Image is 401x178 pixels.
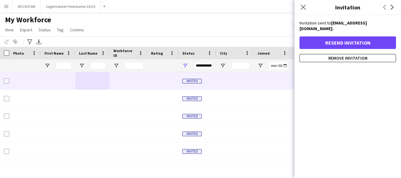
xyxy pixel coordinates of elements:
a: Status [36,26,53,34]
app-action-btn: Advanced filters [26,38,34,46]
input: Row Selection is disabled for this row (unchecked) [4,113,9,119]
button: Remove invitation [299,54,396,62]
button: ROCKSTAR [13,0,40,13]
input: Row Selection is disabled for this row (unchecked) [4,131,9,137]
input: First Name Filter Input [56,62,71,69]
input: Joined Filter Input [269,62,288,69]
button: Open Filter Menu [79,63,85,68]
span: Invited [182,132,202,136]
span: Invited [182,149,202,154]
a: View [3,26,16,34]
span: Status [39,27,51,33]
span: Export [20,27,32,33]
span: First Name [44,51,64,56]
button: Open Filter Menu [182,63,188,68]
app-action-btn: Export XLSX [35,38,43,46]
span: Invited [182,79,202,84]
p: Invitation sent to [299,20,396,31]
input: Workforce ID Filter Input [125,62,143,69]
span: View [5,27,14,33]
input: City Filter Input [231,62,250,69]
span: Last Name [79,51,97,56]
button: Open Filter Menu [44,63,50,68]
strong: [EMAIL_ADDRESS][DOMAIN_NAME]. [299,20,367,31]
span: Workforce ID [113,48,136,58]
span: Photo [13,51,24,56]
input: Row Selection is disabled for this row (unchecked) [4,96,9,101]
button: Resend invitation [299,36,396,49]
input: Row Selection is disabled for this row (unchecked) [4,78,9,84]
button: Open Filter Menu [220,63,226,68]
input: Last Name Filter Input [90,62,106,69]
span: Invited [182,114,202,119]
a: Export [18,26,35,34]
span: Comms [70,27,84,33]
span: City [220,51,227,56]
span: My Workforce [5,15,51,24]
a: Comms [67,26,86,34]
span: Tag [57,27,64,33]
span: Status [182,51,195,56]
h3: Invitation [294,3,401,11]
button: Open Filter Menu [113,63,119,68]
span: Invited [182,96,202,101]
span: Joined [258,51,270,56]
button: Jägermeister Feierstarter 24/25 [40,0,101,13]
span: Rating [151,51,163,56]
input: Row Selection is disabled for this row (unchecked) [4,148,9,154]
a: Tag [55,26,66,34]
button: Open Filter Menu [258,63,263,68]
